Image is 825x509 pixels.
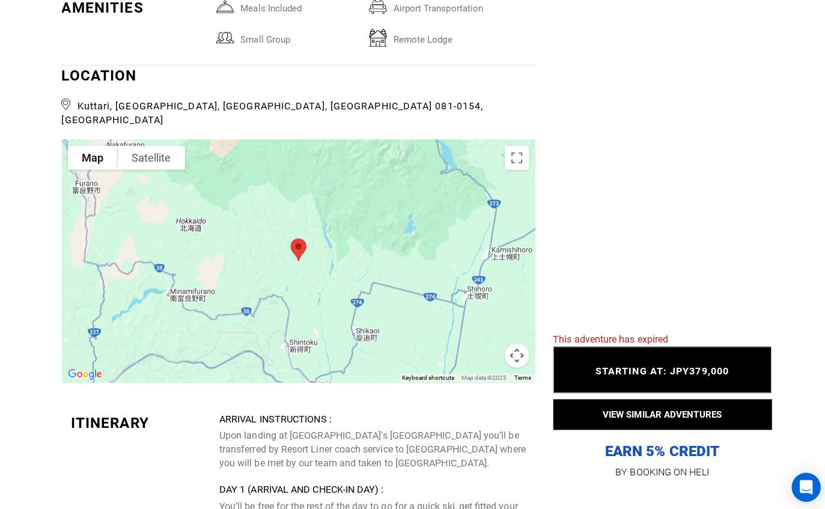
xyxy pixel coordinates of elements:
[510,371,526,377] a: Terms (opens in new tab)
[232,28,365,44] span: small group
[67,144,117,168] button: Show street map
[70,409,209,429] div: Itinerary
[117,144,183,168] button: Show satellite imagery
[784,468,813,497] div: Open Intercom Messenger
[398,370,450,379] button: Keyboard shortcuts
[548,395,764,425] button: VIEW SIMILAR ADVENTURES
[457,371,502,377] span: Map data ©2025
[365,28,383,46] img: remotelodge.svg
[217,425,520,466] p: Upon landing at [GEOGRAPHIC_DATA]’s [GEOGRAPHIC_DATA] you’ll be transferred by Resort Liner coach...
[383,28,517,44] span: remote lodge
[217,478,520,492] div: Day 1 (arrival and check-in day) :
[214,28,232,46] img: smallgroup.svg
[217,409,520,422] div: Arrival Instructions :
[590,362,722,374] span: STARTING AT: JPY379,000
[500,144,524,168] button: Toggle fullscreen view
[548,459,764,476] p: BY BOOKING ON HELI
[64,363,104,379] img: Google
[61,65,530,126] div: LOCATION
[548,331,662,342] span: This adventure has expired
[500,340,524,364] button: Map camera controls
[61,94,530,126] span: Kuttari, [GEOGRAPHIC_DATA], [GEOGRAPHIC_DATA], [GEOGRAPHIC_DATA] 081-0154, [GEOGRAPHIC_DATA]
[64,363,104,379] a: Open this area in Google Maps (opens a new window)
